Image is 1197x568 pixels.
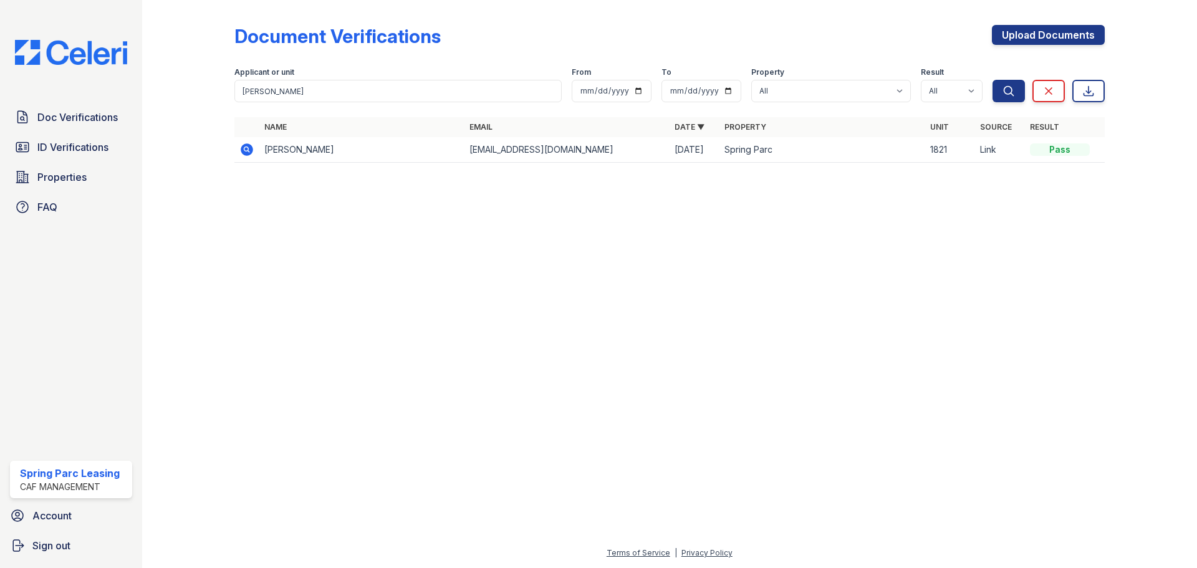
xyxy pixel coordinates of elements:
a: Property [724,122,766,132]
a: Email [469,122,493,132]
a: Doc Verifications [10,105,132,130]
td: 1821 [925,137,975,163]
div: CAF Management [20,481,120,493]
div: Document Verifications [234,25,441,47]
a: Unit [930,122,949,132]
span: Doc Verifications [37,110,118,125]
a: ID Verifications [10,135,132,160]
div: Spring Parc Leasing [20,466,120,481]
span: Sign out [32,538,70,553]
span: ID Verifications [37,140,108,155]
img: CE_Logo_Blue-a8612792a0a2168367f1c8372b55b34899dd931a85d93a1a3d3e32e68fde9ad4.png [5,40,137,65]
td: [PERSON_NAME] [259,137,464,163]
label: From [572,67,591,77]
label: Property [751,67,784,77]
input: Search by name, email, or unit number [234,80,562,102]
a: Terms of Service [607,548,670,557]
a: Source [980,122,1012,132]
a: Privacy Policy [681,548,733,557]
label: Result [921,67,944,77]
td: Link [975,137,1025,163]
a: Properties [10,165,132,190]
a: FAQ [10,195,132,219]
div: Pass [1030,143,1090,156]
a: Date ▼ [675,122,704,132]
label: To [661,67,671,77]
span: Account [32,508,72,523]
td: Spring Parc [719,137,925,163]
span: FAQ [37,200,57,214]
td: [DATE] [670,137,719,163]
label: Applicant or unit [234,67,294,77]
td: [EMAIL_ADDRESS][DOMAIN_NAME] [464,137,670,163]
a: Account [5,503,137,528]
div: | [675,548,677,557]
a: Name [264,122,287,132]
a: Upload Documents [992,25,1105,45]
a: Sign out [5,533,137,558]
span: Properties [37,170,87,185]
a: Result [1030,122,1059,132]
